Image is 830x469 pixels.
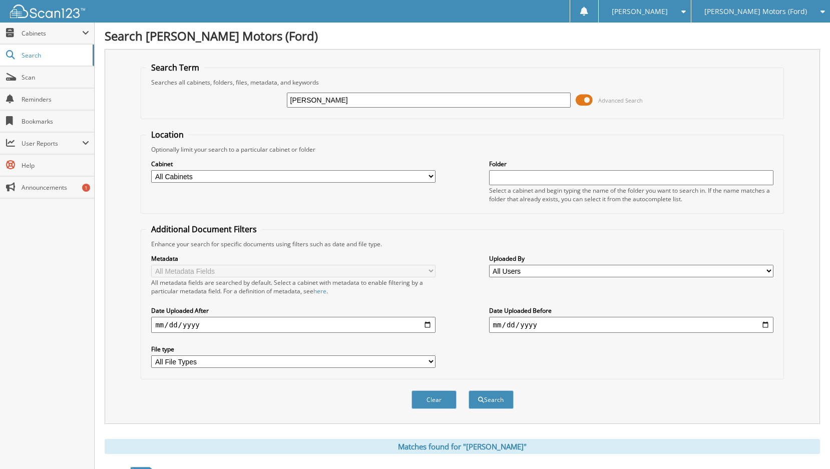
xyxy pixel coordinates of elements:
[22,73,89,82] span: Scan
[146,224,262,235] legend: Additional Document Filters
[411,390,457,409] button: Clear
[22,139,82,148] span: User Reports
[489,160,773,168] label: Folder
[10,5,85,18] img: scan123-logo-white.svg
[489,317,773,333] input: end
[151,306,436,315] label: Date Uploaded After
[151,160,436,168] label: Cabinet
[82,184,90,192] div: 1
[146,129,189,140] legend: Location
[469,390,514,409] button: Search
[612,9,668,15] span: [PERSON_NAME]
[22,51,88,60] span: Search
[146,240,778,248] div: Enhance your search for specific documents using filters such as date and file type.
[146,78,778,87] div: Searches all cabinets, folders, files, metadata, and keywords
[146,145,778,154] div: Optionally limit your search to a particular cabinet or folder
[22,29,82,38] span: Cabinets
[151,254,436,263] label: Metadata
[151,278,436,295] div: All metadata fields are searched by default. Select a cabinet with metadata to enable filtering b...
[105,28,820,44] h1: Search [PERSON_NAME] Motors (Ford)
[146,62,204,73] legend: Search Term
[22,183,89,192] span: Announcements
[22,117,89,126] span: Bookmarks
[598,97,643,104] span: Advanced Search
[105,439,820,454] div: Matches found for "[PERSON_NAME]"
[704,9,807,15] span: [PERSON_NAME] Motors (Ford)
[489,254,773,263] label: Uploaded By
[151,345,436,353] label: File type
[489,306,773,315] label: Date Uploaded Before
[489,186,773,203] div: Select a cabinet and begin typing the name of the folder you want to search in. If the name match...
[22,161,89,170] span: Help
[22,95,89,104] span: Reminders
[313,287,326,295] a: here
[151,317,436,333] input: start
